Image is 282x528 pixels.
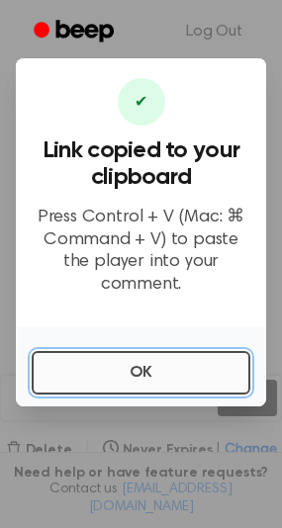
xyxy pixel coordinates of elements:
[32,207,250,296] p: Press Control + V (Mac: ⌘ Command + V) to paste the player into your comment.
[32,137,250,191] h3: Link copied to your clipboard
[166,8,262,55] a: Log Out
[118,78,165,126] div: ✔
[20,13,132,51] a: Beep
[32,351,250,395] button: OK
